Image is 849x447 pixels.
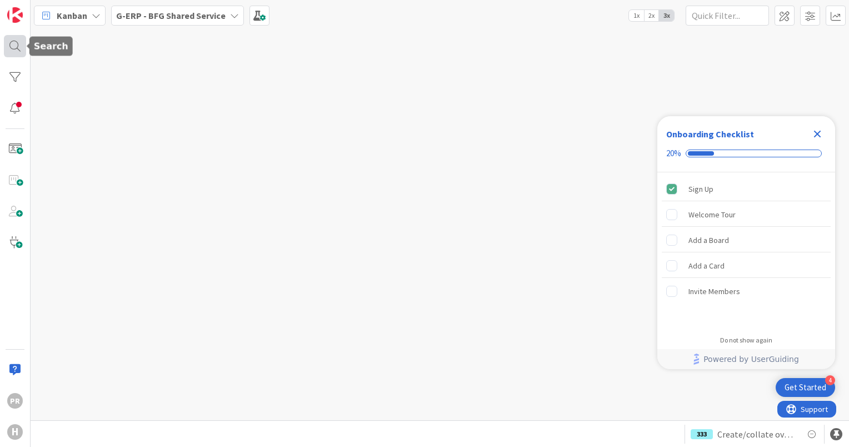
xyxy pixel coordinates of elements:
[688,208,736,221] div: Welcome Tour
[662,254,831,278] div: Add a Card is incomplete.
[116,10,226,21] b: G-ERP - BFG Shared Service
[662,279,831,304] div: Invite Members is incomplete.
[57,9,87,22] span: Kanban
[703,352,799,366] span: Powered by UserGuiding
[688,234,729,247] div: Add a Board
[657,116,835,369] div: Checklist Container
[657,172,835,329] div: Checklist items
[662,202,831,227] div: Welcome Tour is incomplete.
[666,127,754,141] div: Onboarding Checklist
[808,125,826,143] div: Close Checklist
[666,148,681,158] div: 20%
[34,41,68,52] h5: Search
[644,10,659,21] span: 2x
[23,2,51,15] span: Support
[662,228,831,252] div: Add a Board is incomplete.
[7,393,23,409] div: PR
[7,7,23,23] img: Visit kanbanzone.com
[663,349,830,369] a: Powered by UserGuiding
[666,148,826,158] div: Checklist progress: 20%
[717,428,796,441] span: Create/collate overview of Facility applications
[662,177,831,201] div: Sign Up is complete.
[688,259,725,272] div: Add a Card
[785,382,826,393] div: Get Started
[688,182,713,196] div: Sign Up
[657,349,835,369] div: Footer
[659,10,674,21] span: 3x
[776,378,835,397] div: Open Get Started checklist, remaining modules: 4
[688,285,740,298] div: Invite Members
[7,424,23,440] div: H
[686,6,769,26] input: Quick Filter...
[720,336,772,345] div: Do not show again
[691,429,713,439] div: 333
[629,10,644,21] span: 1x
[825,375,835,385] div: 4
